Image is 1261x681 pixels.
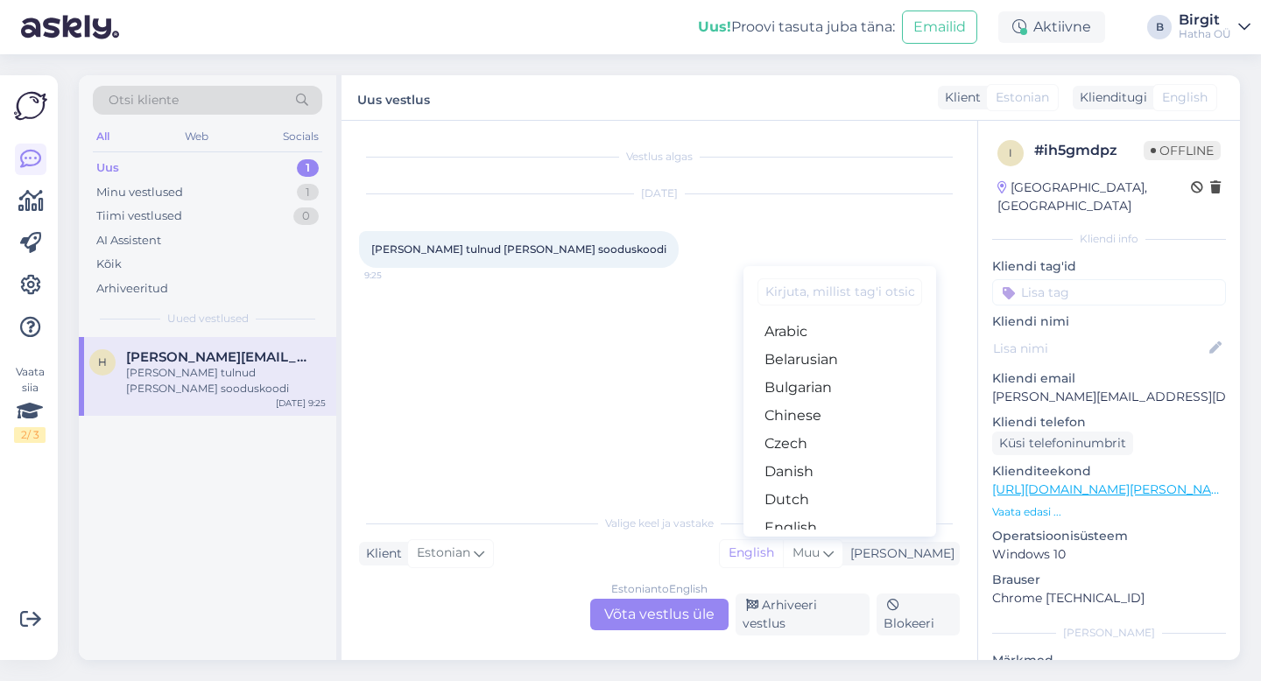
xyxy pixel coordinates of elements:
div: English [720,540,783,566]
input: Lisa nimi [993,339,1206,358]
span: Muu [793,544,820,560]
p: [PERSON_NAME][EMAIL_ADDRESS][DOMAIN_NAME] [992,388,1226,406]
p: Kliendi email [992,369,1226,388]
div: Vaata siia [14,364,46,443]
div: [GEOGRAPHIC_DATA], [GEOGRAPHIC_DATA] [997,179,1191,215]
a: [URL][DOMAIN_NAME][PERSON_NAME] [992,481,1234,497]
span: Estonian [996,88,1049,107]
span: Uued vestlused [167,311,249,326]
label: Uus vestlus [357,86,430,109]
div: [PERSON_NAME] [843,544,955,563]
div: Küsi telefoninumbrit [992,432,1133,455]
div: Minu vestlused [96,184,183,201]
p: Kliendi tag'id [992,257,1226,276]
img: Askly Logo [14,89,47,123]
input: Kirjuta, millist tag'i otsid [757,278,922,305]
a: Chinese [743,402,936,430]
div: Blokeeri [877,593,960,635]
div: Web [181,125,212,148]
a: Danish [743,458,936,486]
a: Czech [743,430,936,458]
a: Bulgarian [743,374,936,402]
a: Dutch [743,486,936,514]
a: English [743,514,936,542]
span: i [1009,146,1012,159]
div: Aktiivne [998,11,1105,43]
div: 1 [297,184,319,201]
div: B [1147,15,1172,39]
div: # ih5gmdpz [1034,140,1144,161]
span: h [98,355,107,369]
a: Belarusian [743,346,936,374]
p: Brauser [992,571,1226,589]
div: 2 / 3 [14,427,46,443]
p: Vaata edasi ... [992,504,1226,520]
div: Vestlus algas [359,149,960,165]
div: Socials [279,125,322,148]
div: [DATE] 9:25 [276,397,326,410]
span: [PERSON_NAME] tulnud [PERSON_NAME] sooduskoodi [371,242,666,256]
div: [PERSON_NAME] tulnud [PERSON_NAME] sooduskoodi [126,365,326,397]
input: Lisa tag [992,279,1226,305]
div: Proovi tasuta juba täna: [698,17,895,38]
div: [PERSON_NAME] [992,625,1226,641]
a: Arabic [743,318,936,346]
span: heili.poldma@gmaol.com [126,349,308,365]
p: Windows 10 [992,545,1226,564]
p: Chrome [TECHNICAL_ID] [992,589,1226,607]
div: Estonian to English [611,581,708,597]
span: 9:25 [364,269,430,282]
div: Võta vestlus üle [590,599,729,630]
p: Operatsioonisüsteem [992,527,1226,545]
div: Arhiveeri vestlus [736,593,870,635]
div: All [93,125,113,148]
div: Uus [96,159,119,177]
span: English [1162,88,1208,107]
span: Estonian [417,544,470,563]
div: Birgit [1179,13,1231,27]
div: Klienditugi [1073,88,1147,107]
button: Emailid [902,11,977,44]
b: Uus! [698,18,731,35]
div: Valige keel ja vastake [359,516,960,531]
div: Tiimi vestlused [96,207,182,225]
div: Kliendi info [992,231,1226,247]
div: Arhiveeritud [96,280,168,298]
span: Otsi kliente [109,91,179,109]
div: AI Assistent [96,232,161,249]
p: Kliendi nimi [992,312,1226,331]
div: 1 [297,159,319,177]
a: BirgitHatha OÜ [1179,13,1250,41]
div: Klient [359,544,402,563]
div: [DATE] [359,186,960,201]
div: 0 [293,207,319,225]
div: Klient [938,88,981,107]
p: Kliendi telefon [992,413,1226,432]
p: Klienditeekond [992,462,1226,481]
div: Hatha OÜ [1179,27,1231,41]
div: Kõik [96,256,122,273]
p: Märkmed [992,651,1226,670]
span: Offline [1144,141,1221,160]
